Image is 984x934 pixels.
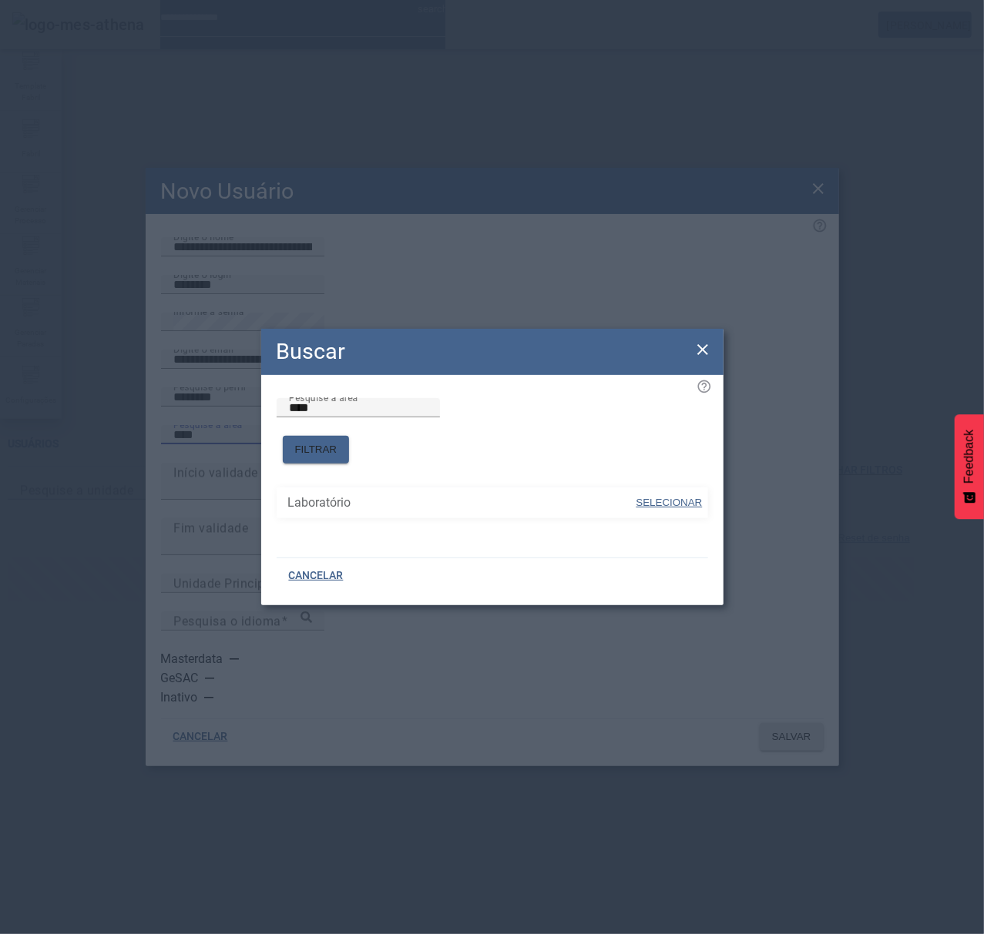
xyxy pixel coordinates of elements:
mat-label: Pesquise a área [289,392,358,403]
button: Feedback - Mostrar pesquisa [955,414,984,519]
h2: Buscar [277,335,346,368]
button: FILTRAR [283,436,350,464]
button: CANCELAR [277,562,356,590]
span: Feedback [962,430,976,484]
span: SELECIONAR [636,497,703,508]
span: CANCELAR [289,568,344,584]
button: SELECIONAR [634,489,704,517]
span: FILTRAR [295,442,338,457]
span: Laboratório [288,494,635,512]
